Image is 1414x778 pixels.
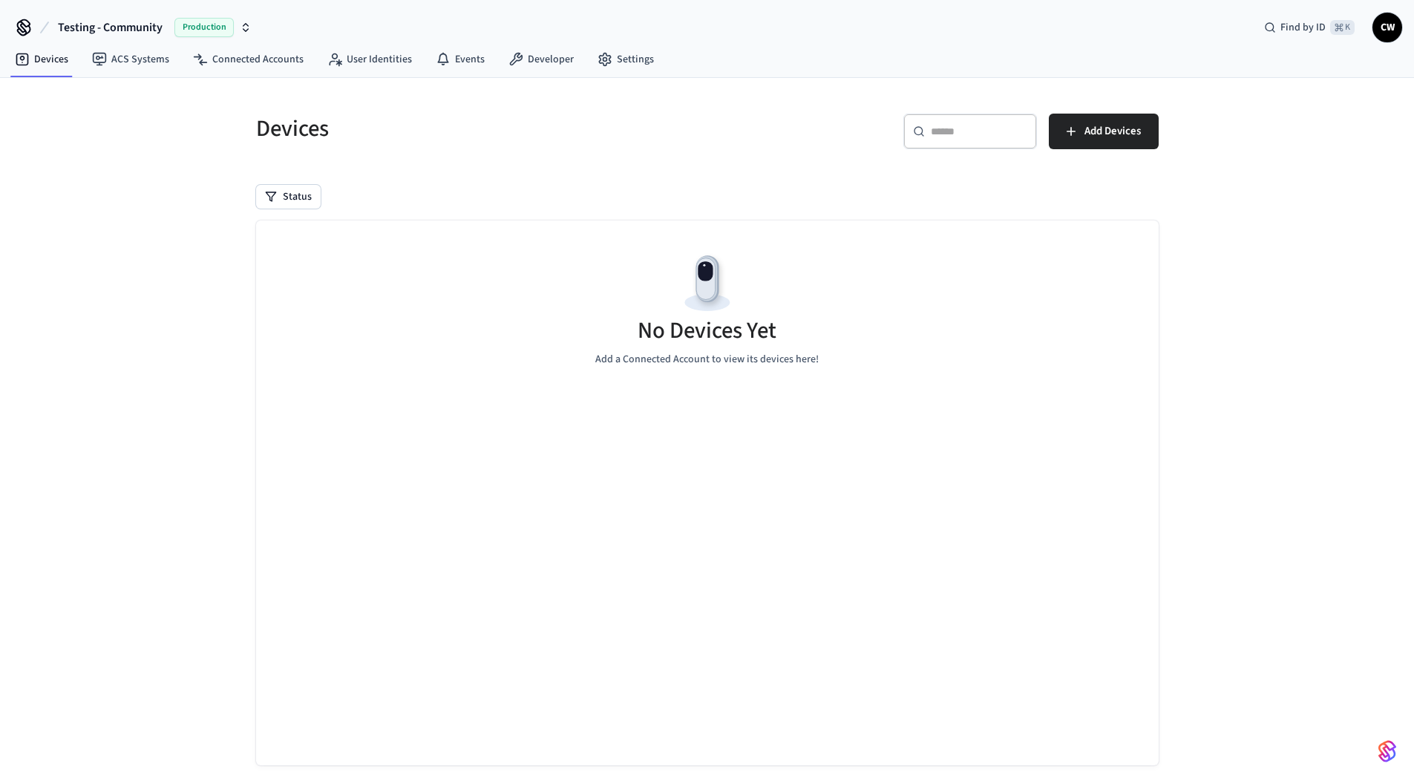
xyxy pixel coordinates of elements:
span: Find by ID [1280,20,1326,35]
a: Developer [497,46,586,73]
h5: Devices [256,114,698,144]
button: Add Devices [1049,114,1159,149]
a: Events [424,46,497,73]
span: ⌘ K [1330,20,1355,35]
a: ACS Systems [80,46,181,73]
a: Connected Accounts [181,46,315,73]
a: Settings [586,46,666,73]
a: User Identities [315,46,424,73]
span: Production [174,18,234,37]
span: CW [1374,14,1401,41]
span: Add Devices [1084,122,1141,141]
span: Testing - Community [58,19,163,36]
img: SeamLogoGradient.69752ec5.svg [1378,739,1396,763]
h5: No Devices Yet [638,316,776,346]
button: CW [1372,13,1402,42]
p: Add a Connected Account to view its devices here! [595,352,819,367]
img: Devices Empty State [674,250,741,317]
a: Devices [3,46,80,73]
div: Find by ID⌘ K [1252,14,1366,41]
button: Status [256,185,321,209]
